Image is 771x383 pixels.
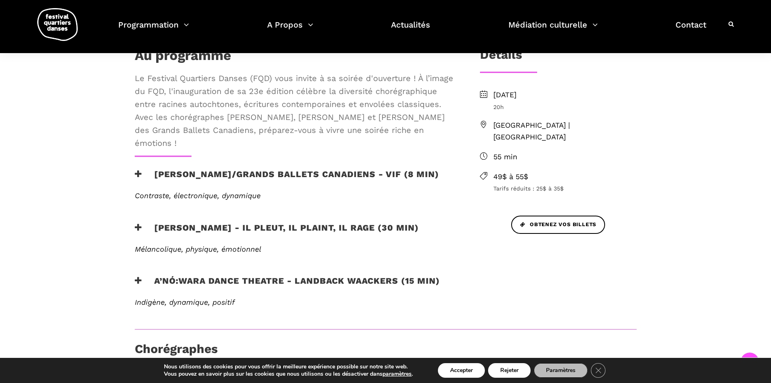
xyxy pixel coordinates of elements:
span: [GEOGRAPHIC_DATA] | [GEOGRAPHIC_DATA] [493,120,637,143]
h3: [PERSON_NAME] - Il pleut, il plaint, il rage (30 min) [135,223,419,243]
a: A Propos [267,18,313,42]
a: Obtenez vos billets [511,216,605,234]
a: Actualités [391,18,430,42]
span: [DATE] [493,89,637,101]
img: logo-fqd-med [37,8,78,41]
span: 49$ à 55$ [493,171,637,183]
span: Tarifs réduits : 25$ à 35$ [493,184,637,193]
button: Rejeter [488,363,531,378]
span: Contraste, électronique, dynamique [135,191,261,200]
h3: A’nó:wara Dance Theatre - Landback Waackers (15 min) [135,276,440,296]
span: Mélancolique, physique, émotionnel [135,245,261,253]
a: Programmation [118,18,189,42]
a: Contact [675,18,706,42]
button: Paramètres [534,363,588,378]
button: Accepter [438,363,485,378]
p: Nous utilisons des cookies pour vous offrir la meilleure expérience possible sur notre site web. [164,363,413,370]
span: Obtenez vos billets [520,220,596,229]
p: Vous pouvez en savoir plus sur les cookies que nous utilisons ou les désactiver dans . [164,370,413,378]
span: 55 min [493,151,637,163]
span: Le Festival Quartiers Danses (FQD) vous invite à sa soirée d'ouverture ! À l’image du FQD, l'inau... [135,72,454,150]
span: Indigène, dynamique, positif [135,298,235,306]
h3: [PERSON_NAME]/Grands Ballets Canadiens - Vif (8 min) [135,169,439,189]
h3: Chorégraphes [135,342,218,362]
button: Close GDPR Cookie Banner [591,363,605,378]
a: Médiation culturelle [508,18,598,42]
h3: Détails [480,47,522,68]
span: 20h [493,103,637,111]
button: paramètres [382,370,412,378]
h1: Au programme [135,47,231,68]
